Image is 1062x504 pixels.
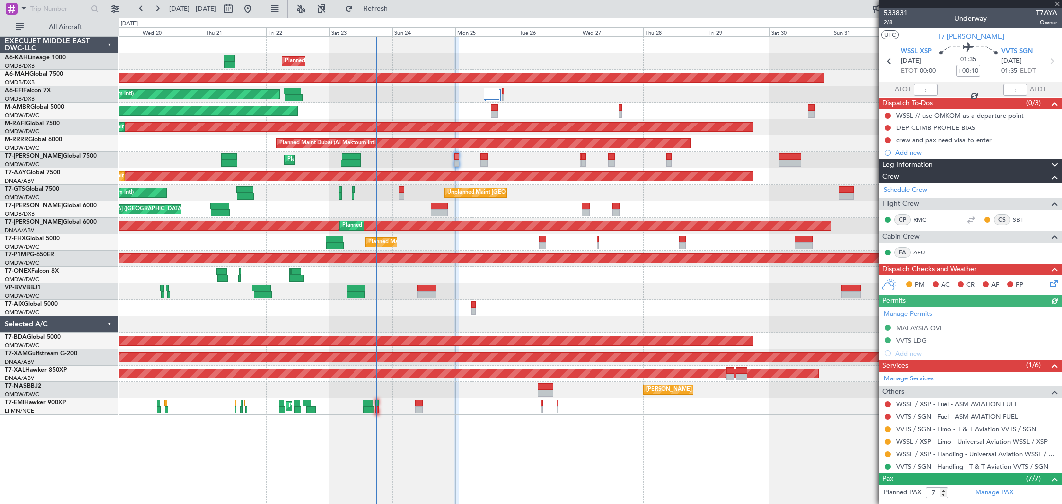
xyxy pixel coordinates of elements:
[5,334,27,340] span: T7-BDA
[896,425,1036,433] a: VVTS / SGN - Limo - T & T Aviation VVTS / SGN
[5,400,24,406] span: T7-EMI
[901,56,921,66] span: [DATE]
[1013,215,1035,224] a: SBT
[340,1,400,17] button: Refresh
[966,280,975,290] span: CR
[896,111,1024,120] div: WSSL // use OMKOM as a departure point
[5,243,39,251] a: OMDW/DWC
[518,27,581,36] div: Tue 26
[5,137,62,143] a: M-RRRRGlobal 6000
[5,153,63,159] span: T7-[PERSON_NAME]
[913,248,936,257] a: AFU
[1026,473,1041,484] span: (7/7)
[5,351,77,357] a: T7-XAMGulfstream G-200
[5,104,64,110] a: M-AMBRGlobal 5000
[881,30,899,39] button: UTC
[882,386,904,398] span: Others
[882,171,899,183] span: Crew
[30,1,88,16] input: Trip Number
[5,88,23,94] span: A6-EFI
[5,170,60,176] a: T7-AAYGlobal 7500
[896,437,1048,446] a: WSSL / XSP - Limo - Universal Aviation WSSL / XSP
[643,27,706,36] div: Thu 28
[882,264,977,275] span: Dispatch Checks and Weather
[342,218,440,233] div: Planned Maint Dubai (Al Maktoum Intl)
[447,185,571,200] div: Unplanned Maint [GEOGRAPHIC_DATA] (Seletar)
[882,231,920,243] span: Cabin Crew
[896,462,1048,471] a: VVTS / SGN - Handling - T & T Aviation VVTS / SGN
[884,185,927,195] a: Schedule Crew
[5,309,39,316] a: OMDW/DWC
[5,342,39,349] a: OMDW/DWC
[5,358,34,366] a: DNAA/ABV
[5,268,59,274] a: T7-ONEXFalcon 8X
[915,280,925,290] span: PM
[5,236,60,242] a: T7-FHXGlobal 5000
[5,292,39,300] a: OMDW/DWC
[5,210,35,218] a: OMDB/DXB
[975,488,1013,498] a: Manage PAX
[941,280,950,290] span: AC
[5,62,35,70] a: OMDB/DXB
[5,112,39,119] a: OMDW/DWC
[5,383,41,389] a: T7-NASBBJ2
[882,198,919,210] span: Flight Crew
[204,27,266,36] div: Thu 21
[5,375,34,382] a: DNAA/ABV
[121,20,138,28] div: [DATE]
[882,473,893,485] span: Pax
[285,54,383,69] div: Planned Maint Dubai (Al Maktoum Intl)
[5,121,60,126] a: M-RAFIGlobal 7500
[5,334,61,340] a: T7-BDAGlobal 5000
[5,186,25,192] span: T7-GTS
[5,79,35,86] a: OMDB/DXB
[832,27,895,36] div: Sun 31
[920,66,936,76] span: 00:00
[1020,66,1036,76] span: ELDT
[5,137,28,143] span: M-RRRR
[455,27,518,36] div: Mon 25
[1016,280,1023,290] span: FP
[5,144,39,152] a: OMDW/DWC
[896,136,992,144] div: crew and pax need visa to enter
[882,360,908,372] span: Services
[896,412,1018,421] a: VVTS / SGN - Fuel - ASM AVIATION FUEL
[901,47,932,57] span: WSSL XSP
[5,203,97,209] a: T7-[PERSON_NAME]Global 6000
[5,227,34,234] a: DNAA/ABV
[5,367,25,373] span: T7-XAL
[884,8,908,18] span: 533831
[287,152,385,167] div: Planned Maint Dubai (Al Maktoum Intl)
[884,488,921,498] label: Planned PAX
[1036,8,1057,18] span: T7AYA
[5,259,39,267] a: OMDW/DWC
[355,5,397,12] span: Refresh
[169,4,216,13] span: [DATE] - [DATE]
[5,236,26,242] span: T7-FHX
[882,98,933,109] span: Dispatch To-Dos
[896,450,1057,458] a: WSSL / XSP - Handling - Universal Aviation WSSL / XSP
[901,66,917,76] span: ETOT
[884,374,934,384] a: Manage Services
[895,148,1057,157] div: Add new
[279,136,377,151] div: Planned Maint Dubai (Al Maktoum Intl)
[896,400,1018,408] a: WSSL / XSP - Fuel - ASM AVIATION FUEL
[1001,47,1033,57] span: VVTS SGN
[5,186,59,192] a: T7-GTSGlobal 7500
[5,391,39,398] a: OMDW/DWC
[1026,360,1041,370] span: (1/6)
[5,161,39,168] a: OMDW/DWC
[5,252,30,258] span: T7-P1MP
[1026,98,1041,108] span: (0/3)
[5,219,97,225] a: T7-[PERSON_NAME]Global 6000
[329,27,392,36] div: Sat 23
[368,235,525,250] div: Planned Maint [GEOGRAPHIC_DATA] ([GEOGRAPHIC_DATA])
[882,159,933,171] span: Leg Information
[5,276,39,283] a: OMDW/DWC
[646,382,751,397] div: [PERSON_NAME] ([PERSON_NAME] Intl)
[289,399,372,414] div: Planned Maint [PERSON_NAME]
[769,27,832,36] div: Sat 30
[581,27,643,36] div: Wed 27
[1001,56,1022,66] span: [DATE]
[266,27,329,36] div: Fri 22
